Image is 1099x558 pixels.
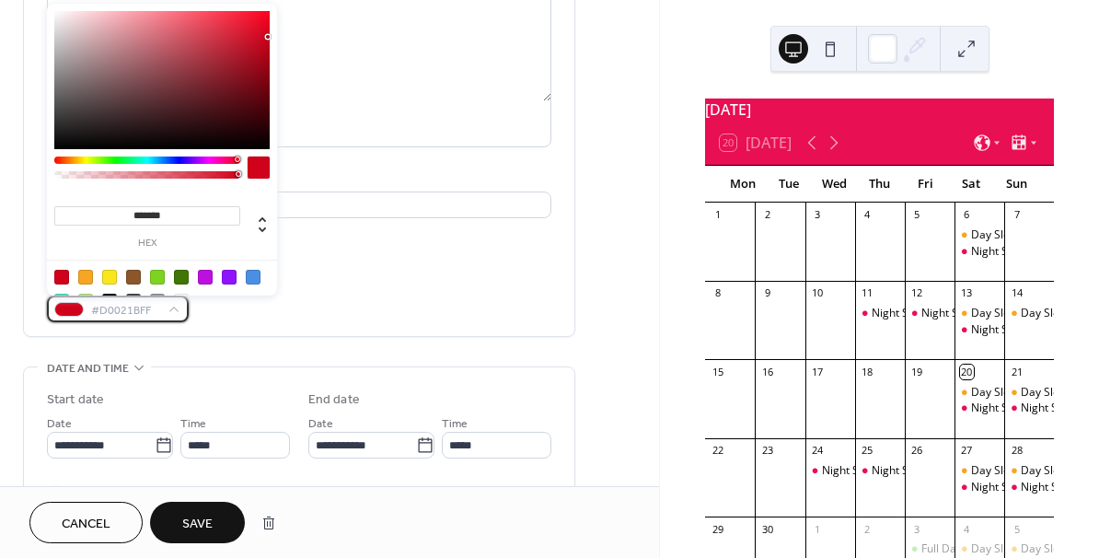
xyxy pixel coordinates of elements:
[54,238,240,249] label: hex
[47,390,104,410] div: Start date
[910,365,924,378] div: 19
[971,244,1021,260] div: Night Slot
[711,522,724,536] div: 29
[954,322,1004,338] div: Night Slot
[971,401,1021,416] div: Night Slot
[29,502,143,543] a: Cancel
[760,286,774,300] div: 9
[760,522,774,536] div: 30
[1004,385,1054,401] div: Day Slot
[760,444,774,458] div: 23
[855,463,905,479] div: Night Slot
[960,365,974,378] div: 20
[811,208,825,222] div: 3
[126,270,141,285] div: #8B572A
[182,515,213,534] span: Save
[47,414,72,434] span: Date
[921,306,971,321] div: Night Slot
[711,365,724,378] div: 15
[954,244,1004,260] div: Night Slot
[78,294,93,308] div: #B8E986
[905,306,954,321] div: Night Slot
[69,482,101,502] span: All day
[1021,541,1063,557] div: Day Slot
[910,444,924,458] div: 26
[198,270,213,285] div: #BD10E0
[1010,286,1024,300] div: 14
[971,541,1013,557] div: Day Slot
[971,227,1013,243] div: Day Slot
[1021,385,1063,401] div: Day Slot
[910,208,924,222] div: 5
[857,166,903,203] div: Thu
[960,522,974,536] div: 4
[246,270,260,285] div: #4A90E2
[711,444,724,458] div: 22
[954,227,1004,243] div: Day Slot
[811,522,825,536] div: 1
[948,166,994,203] div: Sat
[861,365,874,378] div: 18
[760,208,774,222] div: 2
[222,270,237,285] div: #9013FE
[720,166,766,203] div: Mon
[1004,463,1054,479] div: Day Slot
[960,208,974,222] div: 6
[861,444,874,458] div: 25
[1010,365,1024,378] div: 21
[971,463,1013,479] div: Day Slot
[102,270,117,285] div: #F8E71C
[47,359,129,378] span: Date and time
[442,414,468,434] span: Time
[766,166,812,203] div: Tue
[954,480,1004,495] div: Night Slot
[1004,541,1054,557] div: Day Slot
[971,480,1021,495] div: Night Slot
[47,169,548,189] div: Location
[921,541,984,557] div: Full Day Slot
[91,301,159,320] span: #D0021BFF
[872,463,921,479] div: Night Slot
[910,522,924,536] div: 3
[1010,444,1024,458] div: 28
[705,99,1054,121] div: [DATE]
[1010,208,1024,222] div: 7
[308,414,333,434] span: Date
[150,270,165,285] div: #7ED321
[960,444,974,458] div: 27
[954,541,1004,557] div: Day Slot
[150,502,245,543] button: Save
[711,208,724,222] div: 1
[1021,480,1070,495] div: Night Slot
[811,444,825,458] div: 24
[174,270,189,285] div: #417505
[1004,401,1054,416] div: Night Slot
[1021,306,1063,321] div: Day Slot
[954,306,1004,321] div: Day Slot
[805,463,855,479] div: Night Slot
[62,515,110,534] span: Cancel
[971,385,1013,401] div: Day Slot
[811,365,825,378] div: 17
[910,286,924,300] div: 12
[822,463,872,479] div: Night Slot
[971,306,1013,321] div: Day Slot
[855,306,905,321] div: Night Slot
[861,522,874,536] div: 2
[872,306,921,321] div: Night Slot
[760,365,774,378] div: 16
[861,208,874,222] div: 4
[174,294,189,308] div: #FFFFFF
[960,286,974,300] div: 13
[954,401,1004,416] div: Night Slot
[54,294,69,308] div: #50E3C2
[861,286,874,300] div: 11
[126,294,141,308] div: #4A4A4A
[811,286,825,300] div: 10
[905,541,954,557] div: Full Day Slot
[1021,401,1070,416] div: Night Slot
[102,294,117,308] div: #000000
[993,166,1039,203] div: Sun
[1004,480,1054,495] div: Night Slot
[811,166,857,203] div: Wed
